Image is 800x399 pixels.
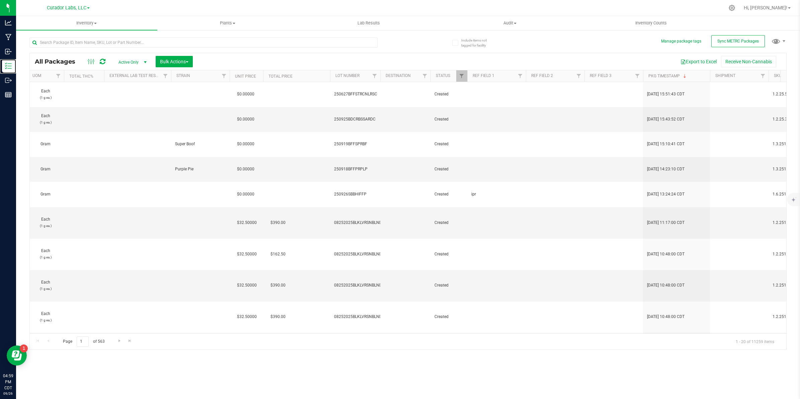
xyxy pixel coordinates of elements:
[114,336,124,345] a: Go to the next page
[647,166,685,172] span: [DATE] 14:23:10 CDT
[31,191,60,197] span: Gram
[267,281,289,290] span: $390.00
[647,116,685,123] span: [DATE] 15:43:52 CDT
[648,74,688,78] a: Pkg Timestamp
[267,312,289,322] span: $390.00
[7,345,27,366] iframe: Resource center
[31,141,60,147] span: Gram
[31,286,60,292] p: (1 g ea.)
[267,218,289,228] span: $390.00
[334,282,397,289] span: 08252025BLKLVRSNBLNDPPBRGR
[676,56,721,67] button: Export to Excel
[730,336,780,346] span: 1 - 20 of 11259 items
[31,317,60,323] p: (1 g ea.)
[471,191,522,197] span: ipr
[386,73,411,78] a: Destination
[580,16,722,30] a: Inventory Counts
[436,73,450,78] a: Status
[5,63,12,69] inline-svg: Inventory
[419,70,430,82] a: Filter
[31,216,60,229] span: Each
[77,336,89,347] input: 1
[334,166,376,172] span: 250918BFFPRPLP
[434,191,463,197] span: Created
[235,74,256,79] a: Unit Price
[176,73,190,78] a: Strain
[434,220,463,226] span: Created
[632,70,643,82] a: Filter
[531,73,553,78] a: Ref Field 2
[369,70,380,82] a: Filter
[334,314,397,320] span: 08252025BLKLVRSNBLNDPPBRGR
[5,48,12,55] inline-svg: Inbound
[3,373,13,391] p: 04:59 PM CDT
[434,141,463,147] span: Created
[175,141,226,147] span: Super Boof
[721,56,776,67] button: Receive Non-Cannabis
[234,114,258,124] span: $0.00000
[156,56,193,67] button: Bulk Actions
[32,73,41,78] a: UOM
[715,73,735,78] a: Shipment
[234,249,260,259] span: $32.50000
[5,91,12,98] inline-svg: Reports
[434,91,463,97] span: Created
[234,218,260,228] span: $32.50000
[268,74,293,79] a: Total Price
[35,58,82,65] span: All Packages
[16,16,157,30] a: Inventory
[234,281,260,290] span: $32.50000
[31,279,60,292] span: Each
[439,16,581,30] a: Audit
[175,166,226,172] span: Purple Pie
[20,344,28,352] iframe: Resource center unread badge
[267,249,289,259] span: $162.50
[334,220,397,226] span: 08252025BLKLVRSNBLNDPPBRGR
[31,119,60,126] p: (1 g ea.)
[5,19,12,26] inline-svg: Analytics
[160,59,188,64] span: Bulk Actions
[647,282,685,289] span: [DATE] 10:48:00 CDT
[473,73,494,78] a: Ref Field 1
[69,74,93,79] a: Total THC%
[757,70,769,82] a: Filter
[434,251,463,257] span: Created
[334,141,376,147] span: 250919BFFSPRBF
[31,311,60,323] span: Each
[53,70,64,82] a: Filter
[31,113,60,126] span: Each
[647,251,685,257] span: [DATE] 10:48:00 CDT
[29,37,378,48] input: Search Package ID, Item Name, SKU, Lot or Part Number...
[647,314,685,320] span: [DATE] 10:48:00 CDT
[16,20,157,26] span: Inventory
[334,191,376,197] span: 250926SBBHIFFP
[31,223,60,229] p: (1 g ea.)
[109,73,162,78] a: External Lab Test Result
[774,73,782,78] a: SKU
[160,70,171,82] a: Filter
[31,94,60,101] p: (1 g ea.)
[647,220,685,226] span: [DATE] 11:17:00 CDT
[348,20,389,26] span: Lab Results
[515,70,526,82] a: Filter
[626,20,676,26] span: Inventory Counts
[334,116,376,123] span: 250925BDCRBSSARDC
[573,70,584,82] a: Filter
[298,16,439,30] a: Lab Results
[461,38,495,48] span: Include items not tagged for facility
[590,73,612,78] a: Ref Field 3
[647,141,685,147] span: [DATE] 15:10:41 CDT
[234,139,258,149] span: $0.00000
[711,35,765,47] button: Sync METRC Packages
[234,312,260,322] span: $32.50000
[434,116,463,123] span: Created
[456,70,467,82] a: Filter
[434,314,463,320] span: Created
[647,191,685,197] span: [DATE] 13:24:24 CDT
[717,39,759,44] span: Sync METRC Packages
[234,189,258,199] span: $0.00000
[440,20,580,26] span: Audit
[219,70,230,82] a: Filter
[434,166,463,172] span: Created
[647,91,685,97] span: [DATE] 15:51:43 CDT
